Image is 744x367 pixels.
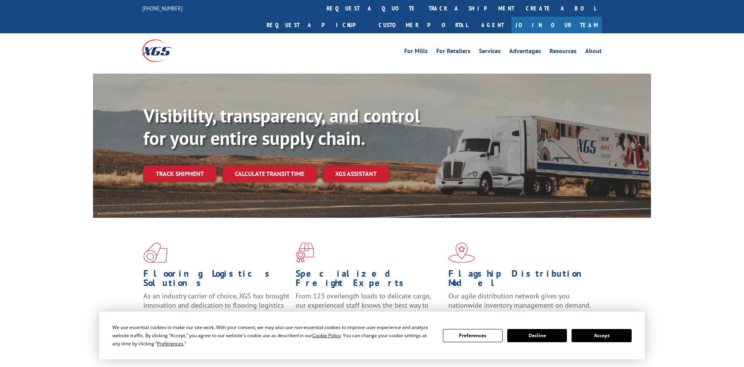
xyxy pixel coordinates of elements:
a: For Retailers [436,48,470,57]
button: Preferences [443,329,503,342]
a: About [585,48,602,57]
a: Join Our Team [511,17,602,33]
a: For Mills [404,48,428,57]
h1: Specialized Freight Experts [296,269,442,291]
span: Cookie Policy [312,332,341,339]
button: Decline [507,329,567,342]
span: Preferences [157,340,183,347]
img: xgs-icon-total-supply-chain-intelligence-red [143,243,167,263]
div: We use essential cookies to make our site work. With your consent, we may also use non-essential ... [112,323,433,348]
h1: Flagship Distribution Model [448,269,595,291]
a: Resources [549,48,577,57]
img: xgs-icon-focused-on-flooring-red [296,243,314,263]
div: Cookie Consent Prompt [99,312,645,359]
p: From 123 overlength loads to delicate cargo, our experienced staff knows the best way to move you... [296,291,442,326]
img: xgs-icon-flagship-distribution-model-red [448,243,475,263]
a: Services [479,48,501,57]
a: XGS ASSISTANT [323,165,389,182]
a: Agent [474,17,511,33]
a: [PHONE_NUMBER] [142,4,183,12]
button: Accept [572,329,631,342]
span: Our agile distribution network gives you nationwide inventory management on demand. [448,291,591,310]
b: Visibility, transparency, and control for your entire supply chain. [143,103,420,150]
a: Customer Portal [373,17,474,33]
a: Track shipment [143,165,216,182]
h1: Flooring Logistics Solutions [143,269,290,291]
span: As an industry carrier of choice, XGS has brought innovation and dedication to flooring logistics... [143,291,289,319]
a: Calculate transit time [222,165,317,182]
a: Request a pickup [261,17,373,33]
a: Advantages [509,48,541,57]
